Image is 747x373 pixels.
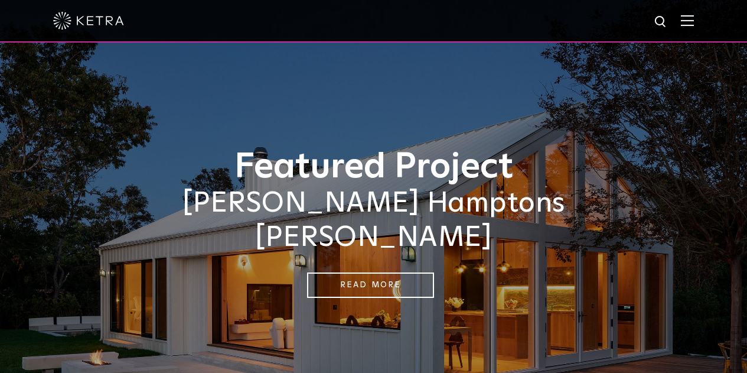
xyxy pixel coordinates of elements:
[307,273,434,298] a: Read More
[654,15,668,30] img: search icon
[681,15,694,26] img: Hamburger%20Nav.svg
[53,12,124,30] img: ketra-logo-2019-white
[79,187,669,255] h2: [PERSON_NAME] Hamptons [PERSON_NAME]
[79,148,669,187] h1: Featured Project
